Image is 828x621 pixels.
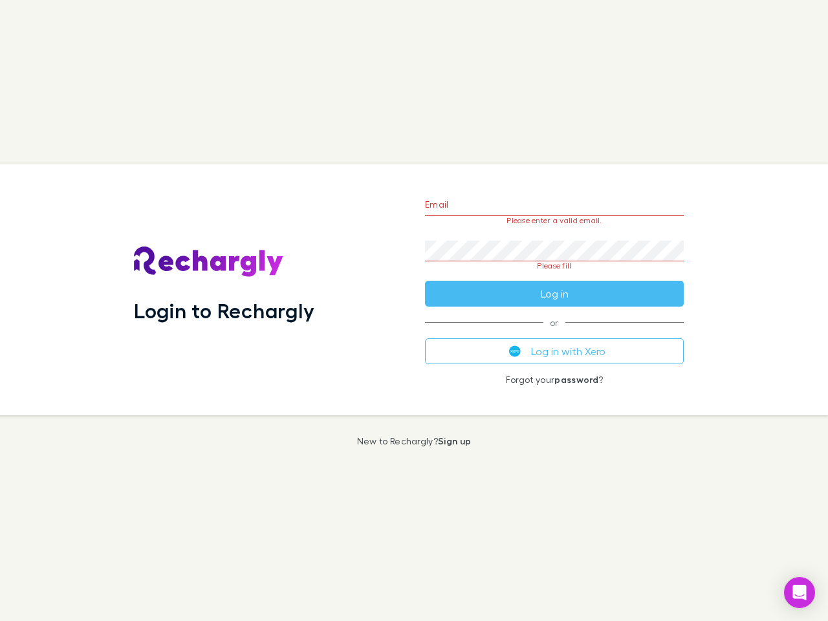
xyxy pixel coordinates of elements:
p: New to Rechargly? [357,436,472,446]
img: Xero's logo [509,345,521,357]
p: Forgot your ? [425,375,684,385]
a: password [554,374,598,385]
button: Log in [425,281,684,307]
a: Sign up [438,435,471,446]
div: Open Intercom Messenger [784,577,815,608]
img: Rechargly's Logo [134,246,284,278]
button: Log in with Xero [425,338,684,364]
p: Please enter a valid email. [425,216,684,225]
h1: Login to Rechargly [134,298,314,323]
p: Please fill [425,261,684,270]
span: or [425,322,684,323]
